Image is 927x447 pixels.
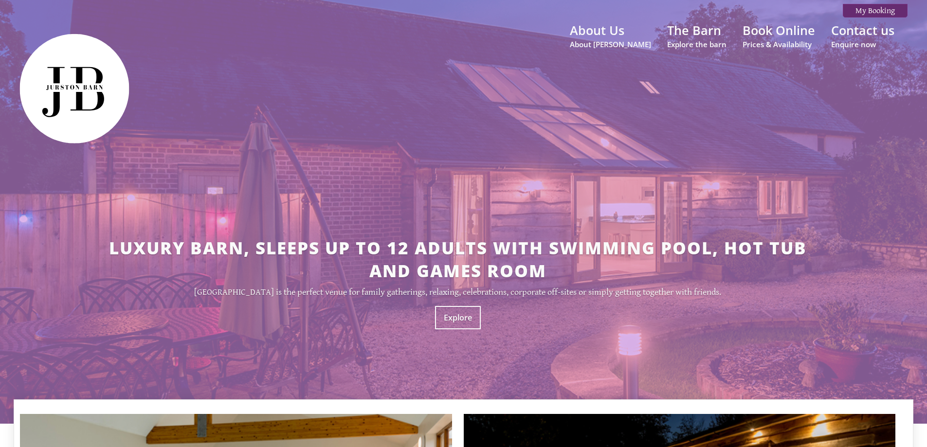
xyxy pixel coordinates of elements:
a: Explore [435,306,481,329]
small: Explore the barn [667,39,727,49]
small: Prices & Availability [743,39,815,49]
a: Contact usEnquire now [831,22,894,49]
small: Enquire now [831,39,894,49]
a: About UsAbout [PERSON_NAME] [570,22,651,49]
small: About [PERSON_NAME] [570,39,651,49]
a: My Booking [843,4,908,18]
a: The BarnExplore the barn [667,22,727,49]
a: Book OnlinePrices & Availability [743,22,815,49]
img: Jurston Barn [14,28,135,149]
p: [GEOGRAPHIC_DATA] is the perfect venue for family gatherings, relaxing, celebrations, corporate o... [103,287,813,297]
h2: Luxury Barn, sleeps up to 12 adults with swimming pool, hot tub and games room [103,236,813,282]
